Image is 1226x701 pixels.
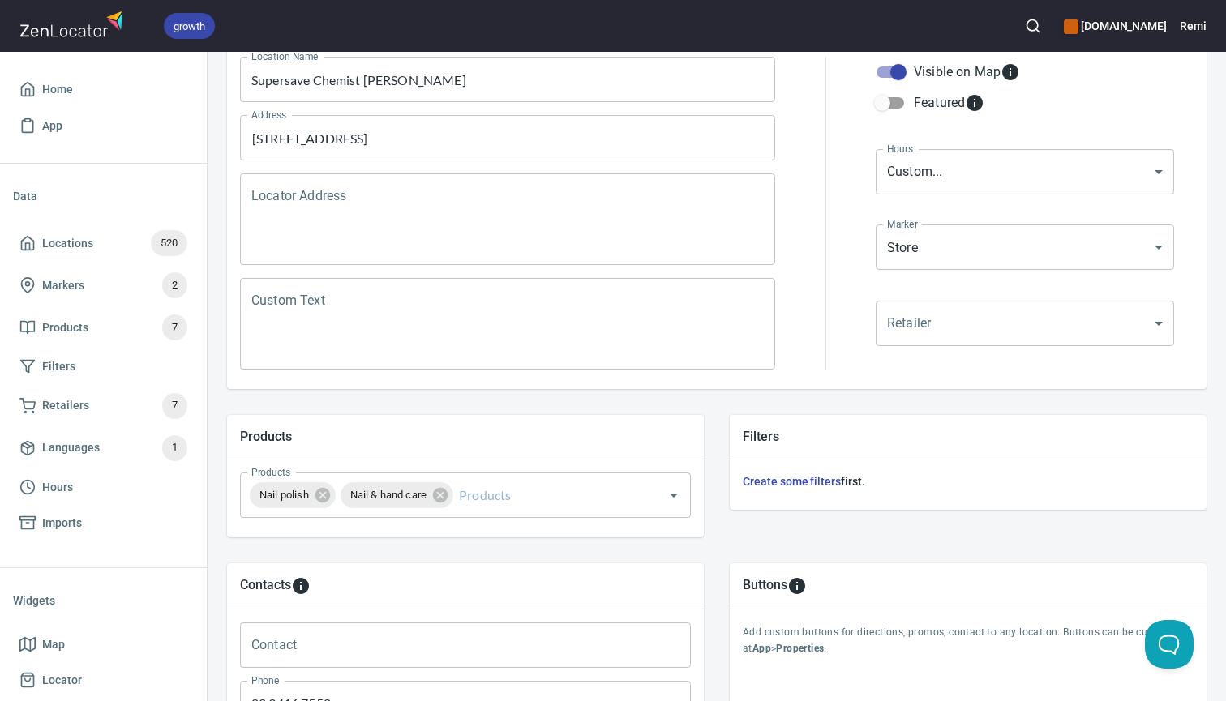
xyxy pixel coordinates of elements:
span: 1 [162,438,187,457]
a: Map [13,626,194,663]
span: Home [42,79,73,100]
button: color-CE600E [1064,19,1078,34]
span: Hours [42,477,73,498]
p: Add custom buttons for directions, promos, contact to any location. Buttons can be customized at > . [743,625,1194,657]
div: Visible on Map [914,62,1020,82]
div: Manage your apps [1064,8,1167,44]
a: Imports [13,505,194,541]
button: Remi [1180,8,1207,44]
h6: [DOMAIN_NAME] [1064,17,1167,35]
iframe: Help Scout Beacon - Open [1145,620,1194,669]
a: App [13,108,194,144]
a: Create some filters [743,475,841,488]
a: Markers2 [13,264,194,306]
span: growth [164,18,215,35]
div: Store [876,224,1174,270]
svg: Featured locations are moved to the top of the search results list. [965,93,984,113]
input: Products [456,480,638,511]
a: Languages1 [13,427,194,469]
button: Search [1015,8,1051,44]
h5: Products [240,428,691,445]
span: Filters [42,357,75,377]
a: Filters [13,348,194,385]
div: Featured [914,93,984,113]
span: Locations [42,233,93,254]
img: zenlocator [19,6,128,41]
a: Home [13,71,194,108]
div: Custom... [876,149,1174,194]
a: Products7 [13,306,194,348]
div: growth [164,13,215,39]
div: Nail & hand care [341,482,453,508]
div: ​ [876,301,1174,346]
button: Open [662,484,685,507]
span: Nail polish [250,487,319,502]
span: Nail & hand care [341,487,436,502]
h5: Filters [743,428,1194,445]
li: Data [13,177,194,216]
span: 7 [162,318,187,337]
span: Map [42,635,65,655]
a: Locations520 [13,222,194,264]
svg: Whether the location is visible on the map. [1001,62,1020,82]
span: Imports [42,513,82,533]
span: App [42,116,62,136]
a: Locator [13,662,194,699]
svg: To add custom contact information for locations, please go to Apps > Properties > Contacts. [291,576,311,596]
h6: Remi [1180,17,1207,35]
span: 520 [151,234,187,253]
span: 2 [162,276,187,295]
a: Retailers7 [13,385,194,427]
b: App [752,643,771,654]
svg: To add custom buttons for locations, please go to Apps > Properties > Buttons. [787,576,807,596]
div: Nail polish [250,482,336,508]
h5: Contacts [240,576,291,596]
li: Widgets [13,581,194,620]
span: 7 [162,396,187,415]
h6: first. [743,472,1194,490]
span: Locator [42,670,82,690]
a: Hours [13,469,194,506]
span: Markers [42,276,84,296]
span: Products [42,318,88,338]
span: Languages [42,438,100,458]
span: Retailers [42,395,89,416]
h5: Buttons [743,576,787,596]
b: Properties [776,643,824,654]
